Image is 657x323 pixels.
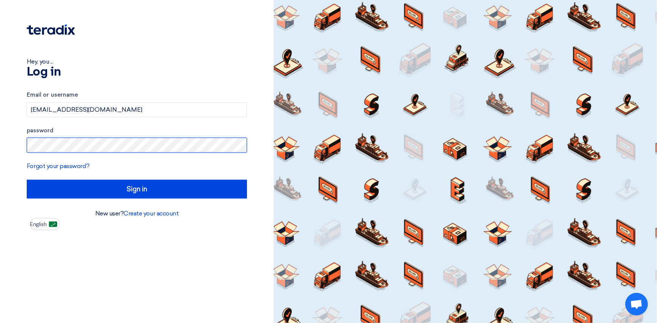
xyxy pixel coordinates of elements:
[27,24,75,35] img: Teradix logo
[27,58,53,65] font: Hey, you ...
[30,218,60,230] button: English
[27,66,61,78] font: Log in
[27,162,90,170] a: Forgot your password?
[27,180,247,199] input: Sign in
[27,91,78,98] font: Email or username
[95,210,124,217] font: New user?
[49,221,57,227] img: ar-AR.png
[27,127,54,134] font: password
[27,102,247,117] input: Enter your business email or username
[30,221,47,227] font: English
[123,210,178,217] a: Create your account
[625,293,648,315] a: Open chat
